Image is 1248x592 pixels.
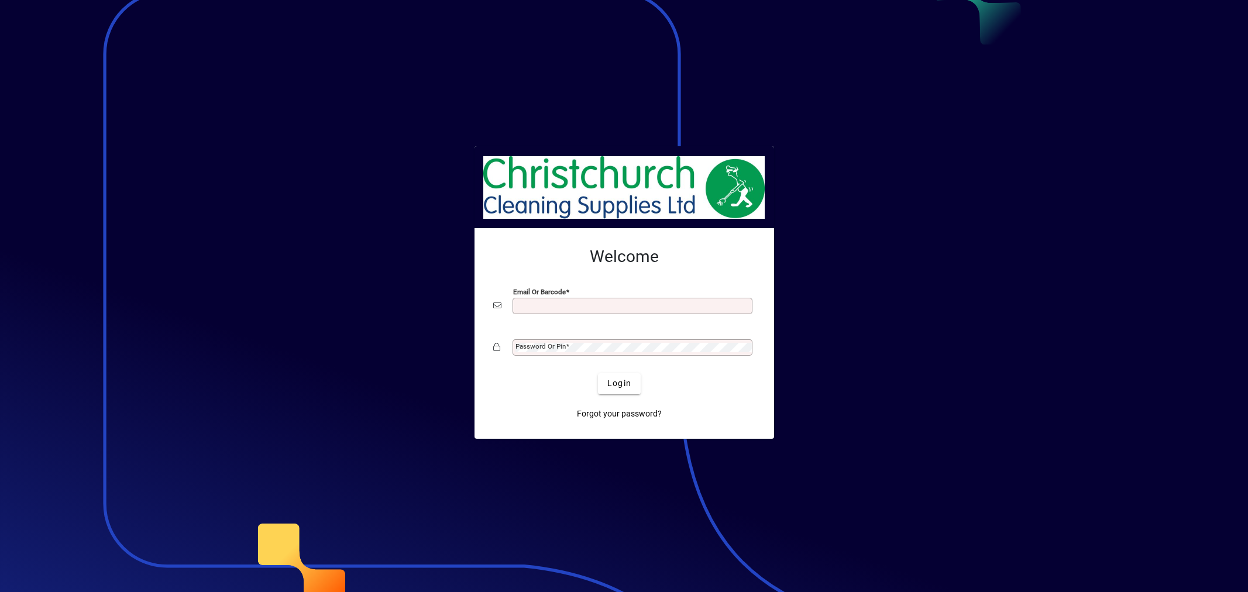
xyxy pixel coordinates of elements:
span: Forgot your password? [577,408,662,420]
span: Login [607,377,631,390]
h2: Welcome [493,247,755,267]
mat-label: Email or Barcode [513,287,566,295]
mat-label: Password or Pin [515,342,566,350]
a: Forgot your password? [572,404,666,425]
button: Login [598,373,641,394]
